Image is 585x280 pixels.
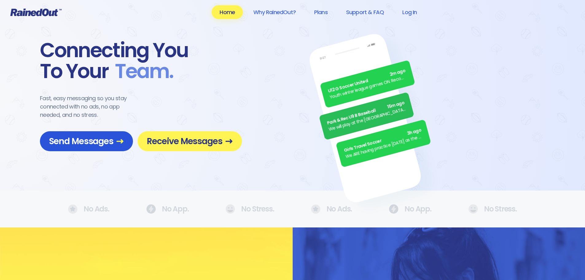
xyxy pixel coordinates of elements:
div: Fast, easy messaging so you stay connected with no ads, no app needed, and no stress. [40,94,138,119]
a: Plans [306,5,336,19]
span: 15m ago [387,100,405,110]
span: Send Messages [49,136,124,147]
span: Team . [109,61,173,82]
a: Receive Messages [138,131,242,151]
div: No Ads. [311,204,352,214]
img: No Ads. [468,204,478,214]
img: No Ads. [68,204,77,214]
div: No Stress. [225,204,274,214]
div: No Ads. [68,204,109,214]
a: Log In [394,5,425,19]
div: Park & Rec U9 B Baseball [326,100,405,127]
div: No Stress. [468,204,517,214]
div: U12 G Soccer United [327,68,406,95]
img: No Ads. [225,204,235,214]
div: We ARE having practice [DATE] as the sun is finally out. [345,133,424,160]
span: 2m ago [389,68,406,78]
div: Connecting You To Your [40,40,242,82]
div: Girls Travel Soccer [343,127,422,154]
a: Why RainedOut? [245,5,304,19]
div: No App. [146,204,189,214]
img: No Ads. [146,204,156,214]
div: No App. [389,204,431,214]
a: Support & FAQ [338,5,392,19]
a: Home [212,5,243,19]
div: Youth winter league games ON. Recommend running shoes/sneakers for players as option for footwear. [329,74,408,101]
span: 3h ago [406,127,422,137]
span: Receive Messages [147,136,233,147]
img: No Ads. [389,204,398,214]
img: No Ads. [311,204,320,214]
div: We will play at the [GEOGRAPHIC_DATA]. Wear white, be at the field by 5pm. [328,106,407,133]
a: Send Messages [40,131,133,151]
